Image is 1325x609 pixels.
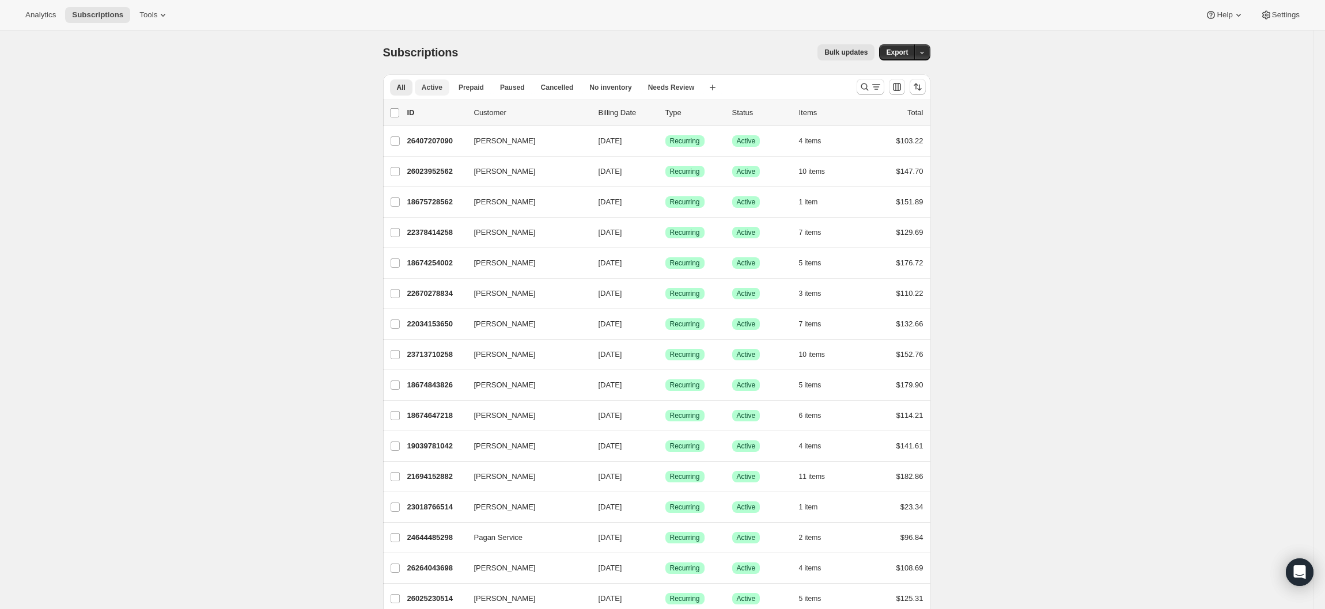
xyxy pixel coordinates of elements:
span: $141.61 [896,441,923,450]
span: Active [737,564,756,573]
button: [PERSON_NAME] [467,254,582,272]
span: [DATE] [599,594,622,603]
span: Recurring [670,503,700,512]
span: Help [1217,10,1232,20]
p: 18675728562 [407,196,465,208]
span: $96.84 [900,533,923,542]
button: 4 items [799,438,834,454]
button: [PERSON_NAME] [467,284,582,303]
p: 19039781042 [407,440,465,452]
div: 24644485298Pagan Service[DATE]SuccessRecurringSuccessActive2 items$96.84 [407,530,923,546]
button: 4 items [799,560,834,576]
button: 1 item [799,194,831,210]
span: Active [737,533,756,542]
p: Billing Date [599,107,656,119]
button: Export [879,44,915,60]
button: Customize table column order and visibility [889,79,905,95]
button: Pagan Service [467,528,582,547]
button: 7 items [799,316,834,332]
button: [PERSON_NAME] [467,315,582,333]
span: [PERSON_NAME] [474,257,536,269]
span: [DATE] [599,289,622,298]
span: 4 items [799,136,821,146]
button: [PERSON_NAME] [467,376,582,394]
div: 23018766514[PERSON_NAME][DATE]SuccessRecurringSuccessActive1 item$23.34 [407,499,923,515]
span: 3 items [799,289,821,298]
button: Sort the results [910,79,926,95]
span: Active [737,319,756,329]
span: Cancelled [541,83,574,92]
button: 7 items [799,224,834,241]
span: [DATE] [599,167,622,176]
span: Active [737,197,756,207]
button: 5 items [799,377,834,393]
span: Active [737,411,756,420]
div: 18674843826[PERSON_NAME][DATE]SuccessRecurringSuccessActive5 items$179.90 [407,377,923,393]
span: 10 items [799,350,825,359]
p: 23713710258 [407,349,465,360]
span: [DATE] [599,411,622,420]
p: 26025230514 [407,593,465,604]
span: Paused [500,83,525,92]
p: 26264043698 [407,562,465,574]
span: 4 items [799,564,821,573]
p: 24644485298 [407,532,465,543]
span: Needs Review [648,83,695,92]
span: 1 item [799,503,818,512]
button: [PERSON_NAME] [467,498,582,516]
button: Settings [1254,7,1307,23]
span: Analytics [25,10,56,20]
span: Active [737,167,756,176]
span: Active [737,228,756,237]
span: Recurring [670,564,700,573]
div: Type [665,107,723,119]
span: [DATE] [599,564,622,572]
span: [PERSON_NAME] [474,379,536,391]
button: [PERSON_NAME] [467,345,582,364]
span: Active [737,289,756,298]
span: 5 items [799,380,821,390]
span: Recurring [670,136,700,146]
p: 26407207090 [407,135,465,147]
span: Recurring [670,228,700,237]
span: 5 items [799,258,821,268]
div: Open Intercom Messenger [1286,558,1313,586]
span: Recurring [670,411,700,420]
span: Recurring [670,258,700,268]
p: 22378414258 [407,227,465,238]
button: [PERSON_NAME] [467,589,582,608]
span: Active [422,83,442,92]
button: [PERSON_NAME] [467,162,582,181]
span: [PERSON_NAME] [474,440,536,452]
div: 22670278834[PERSON_NAME][DATE]SuccessRecurringSuccessActive3 items$110.22 [407,286,923,302]
span: $23.34 [900,503,923,511]
span: [DATE] [599,472,622,481]
span: Active [737,136,756,146]
span: [PERSON_NAME] [474,196,536,208]
p: ID [407,107,465,119]
span: Active [737,594,756,603]
button: [PERSON_NAME] [467,467,582,486]
span: [PERSON_NAME] [474,471,536,482]
span: $176.72 [896,258,923,267]
span: $132.66 [896,319,923,328]
span: $114.21 [896,411,923,420]
span: 5 items [799,594,821,603]
span: $110.22 [896,289,923,298]
span: [DATE] [599,380,622,389]
div: 22378414258[PERSON_NAME][DATE]SuccessRecurringSuccessActive7 items$129.69 [407,224,923,241]
span: 6 items [799,411,821,420]
span: Recurring [670,289,700,298]
span: Pagan Service [474,532,523,543]
div: 18674647218[PERSON_NAME][DATE]SuccessRecurringSuccessActive6 items$114.21 [407,408,923,424]
button: Tools [132,7,176,23]
span: Recurring [670,197,700,207]
span: [DATE] [599,441,622,450]
span: Active [737,258,756,268]
span: 7 items [799,319,821,329]
span: [PERSON_NAME] [474,410,536,421]
span: Recurring [670,594,700,603]
div: 26264043698[PERSON_NAME][DATE]SuccessRecurringSuccessActive4 items$108.69 [407,560,923,576]
button: Search and filter results [857,79,884,95]
button: 6 items [799,408,834,424]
